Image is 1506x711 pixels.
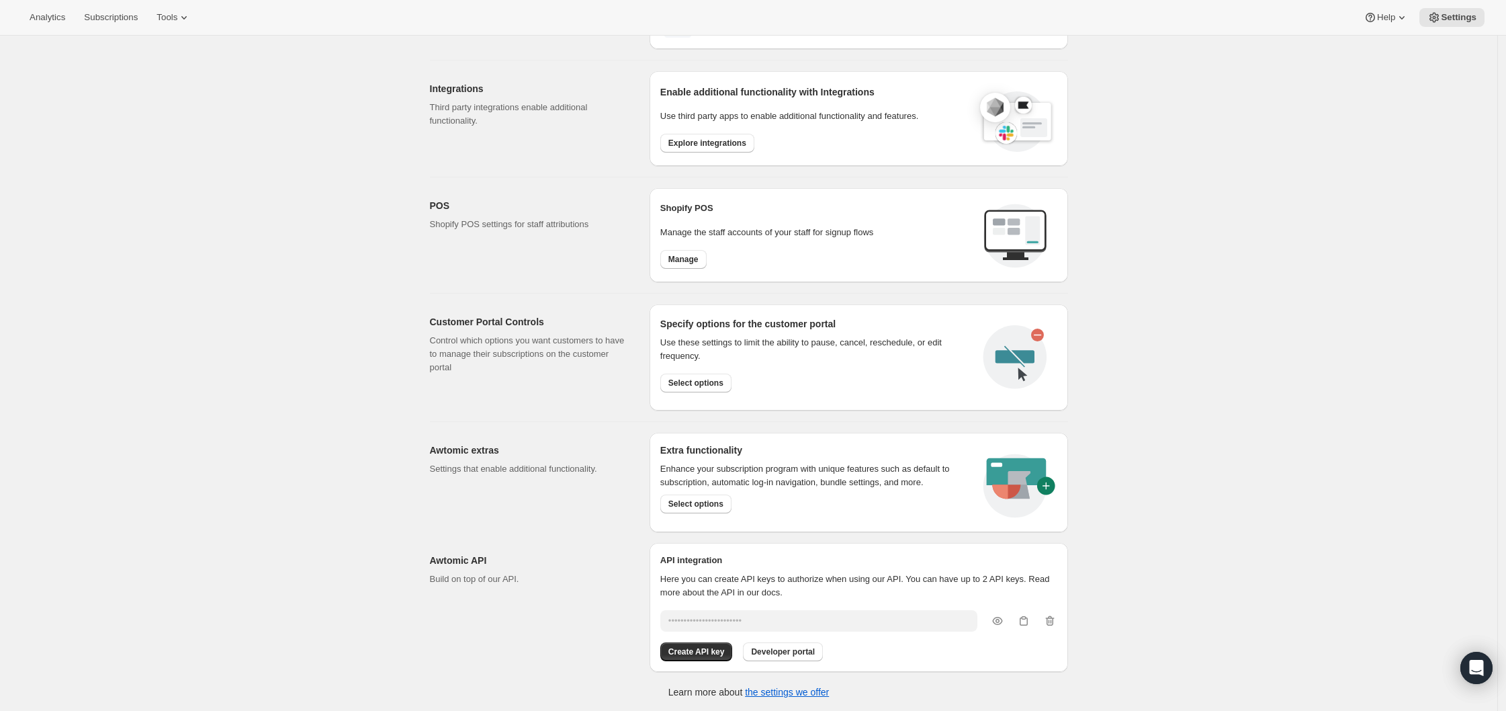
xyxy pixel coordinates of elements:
p: Shopify POS settings for staff attributions [430,218,628,231]
h2: POS [430,199,628,212]
button: Subscriptions [76,8,146,27]
p: Control which options you want customers to have to manage their subscriptions on the customer po... [430,334,628,374]
button: Explore integrations [660,134,754,153]
h2: Specify options for the customer portal [660,317,973,331]
p: Learn more about [668,685,829,699]
span: Help [1377,12,1395,23]
div: Open Intercom Messenger [1460,652,1493,684]
p: Manage the staff accounts of your staff for signup flows [660,226,973,239]
span: Developer portal [751,646,815,657]
button: Settings [1419,8,1485,27]
div: Use these settings to limit the ability to pause, cancel, reschedule, or edit frequency. [660,336,973,363]
p: Build on top of our API. [430,573,628,586]
button: Help [1356,8,1417,27]
h2: Extra functionality [660,444,742,457]
button: Analytics [21,8,73,27]
p: Here you can create API keys to authorize when using our API. You can have up to 2 API keys. Read... [660,573,1057,599]
span: Manage [668,254,699,265]
h2: Enable additional functionality with Integrations [660,85,967,99]
span: Explore integrations [668,138,746,149]
p: Use third party apps to enable additional functionality and features. [660,110,967,123]
button: Tools [148,8,199,27]
span: Tools [157,12,177,23]
span: Select options [668,499,723,509]
span: Create API key [668,646,725,657]
button: Create API key [660,642,733,661]
span: Subscriptions [84,12,138,23]
button: Manage [660,250,707,269]
h2: API integration [660,554,1057,567]
span: Select options [668,378,723,388]
h2: Shopify POS [660,202,973,215]
span: Settings [1441,12,1476,23]
p: Settings that enable additional functionality. [430,462,628,476]
h2: Awtomic extras [430,444,628,457]
button: Select options [660,374,732,392]
a: the settings we offer [745,687,829,698]
h2: Customer Portal Controls [430,315,628,329]
button: Select options [660,495,732,513]
h2: Awtomic API [430,554,628,567]
p: Third party integrations enable additional functionality. [430,101,628,128]
button: Developer portal [743,642,823,661]
h2: Integrations [430,82,628,95]
span: Analytics [30,12,65,23]
p: Enhance your subscription program with unique features such as default to subscription, automatic... [660,462,967,489]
